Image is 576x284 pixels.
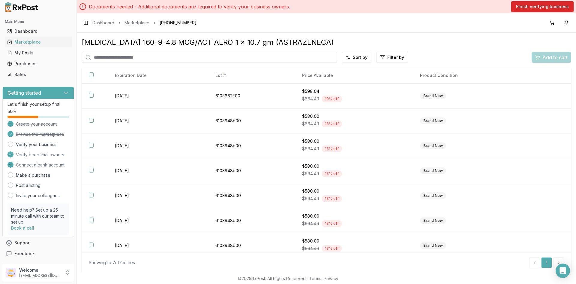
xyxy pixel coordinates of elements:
[124,20,149,26] a: Marketplace
[302,171,319,177] span: $664.49
[5,47,72,58] a: My Posts
[420,217,446,224] div: Brand New
[82,38,571,47] div: [MEDICAL_DATA] 160-9-4.8 MCG/ACT AERO 1 x 10.7 gm (ASTRAZENECA)
[6,268,16,277] img: User avatar
[5,19,72,24] h2: Main Menu
[208,68,295,84] th: Lot #
[5,37,72,47] a: Marketplace
[16,152,64,158] span: Verify beneficial owners
[413,68,526,84] th: Product Condition
[420,167,446,174] div: Brand New
[302,146,319,152] span: $664.49
[302,246,319,252] span: $664.49
[16,121,57,127] span: Create your account
[208,158,295,183] td: 6103948b00
[322,121,342,127] div: 13 % off
[302,238,406,244] div: $580.00
[511,1,574,12] button: Finish verifying business
[16,131,64,137] span: Browse the marketplace
[108,68,208,84] th: Expiration Date
[5,69,72,80] a: Sales
[7,101,69,107] p: Let's finish your setup first!
[302,196,319,202] span: $664.49
[322,245,342,252] div: 13 % off
[322,195,342,202] div: 13 % off
[108,233,208,258] td: [DATE]
[208,183,295,208] td: 6103948b00
[208,108,295,133] td: 6103948b00
[208,84,295,108] td: 6103662F00
[353,54,367,60] span: Sort by
[302,221,319,227] span: $664.49
[2,248,74,259] button: Feedback
[108,84,208,108] td: [DATE]
[16,193,60,199] a: Invite your colleagues
[108,208,208,233] td: [DATE]
[302,88,406,94] div: $598.04
[322,220,342,227] div: 13 % off
[420,242,446,249] div: Brand New
[302,138,406,144] div: $580.00
[11,225,34,231] a: Book a call
[302,213,406,219] div: $580.00
[342,52,371,63] button: Sort by
[2,26,74,36] button: Dashboard
[295,68,413,84] th: Price Available
[7,28,69,34] div: Dashboard
[2,48,74,58] button: My Posts
[16,182,40,188] a: Post a listing
[160,20,196,26] span: [PHONE_NUMBER]
[7,61,69,67] div: Purchases
[5,58,72,69] a: Purchases
[322,145,342,152] div: 13 % off
[309,276,321,281] a: Terms
[2,237,74,248] button: Support
[108,158,208,183] td: [DATE]
[7,72,69,78] div: Sales
[2,59,74,69] button: Purchases
[322,96,342,102] div: 10 % off
[16,172,50,178] a: Make a purchase
[420,142,446,149] div: Brand New
[322,170,342,177] div: 13 % off
[387,54,404,60] span: Filter by
[376,52,408,63] button: Filter by
[89,3,290,10] p: Documents needed - Additional documents are required to verify your business owners.
[7,89,41,96] h3: Getting started
[302,96,319,102] span: $664.49
[16,162,64,168] span: Connect a bank account
[16,142,56,148] a: Verify your business
[541,257,552,268] a: 1
[11,207,65,225] p: Need help? Set up a 25 minute call with our team to set up.
[19,273,61,278] p: [EMAIL_ADDRESS][DOMAIN_NAME]
[208,208,295,233] td: 6103948b00
[2,37,74,47] button: Marketplace
[208,133,295,158] td: 6103948b00
[302,163,406,169] div: $580.00
[89,260,135,266] div: Showing 1 to 7 of 7 entries
[2,2,41,12] img: RxPost Logo
[7,39,69,45] div: Marketplace
[7,108,16,115] span: 50 %
[208,233,295,258] td: 6103948b00
[108,183,208,208] td: [DATE]
[5,26,72,37] a: Dashboard
[19,267,61,273] p: Welcome
[420,118,446,124] div: Brand New
[108,108,208,133] td: [DATE]
[420,93,446,99] div: Brand New
[108,133,208,158] td: [DATE]
[2,70,74,79] button: Sales
[7,50,69,56] div: My Posts
[324,276,338,281] a: Privacy
[302,113,406,119] div: $580.00
[302,121,319,127] span: $664.49
[556,264,570,278] div: Open Intercom Messenger
[92,20,114,26] a: Dashboard
[529,257,564,268] nav: pagination
[302,188,406,194] div: $580.00
[92,20,196,26] nav: breadcrumb
[14,251,35,257] span: Feedback
[420,192,446,199] div: Brand New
